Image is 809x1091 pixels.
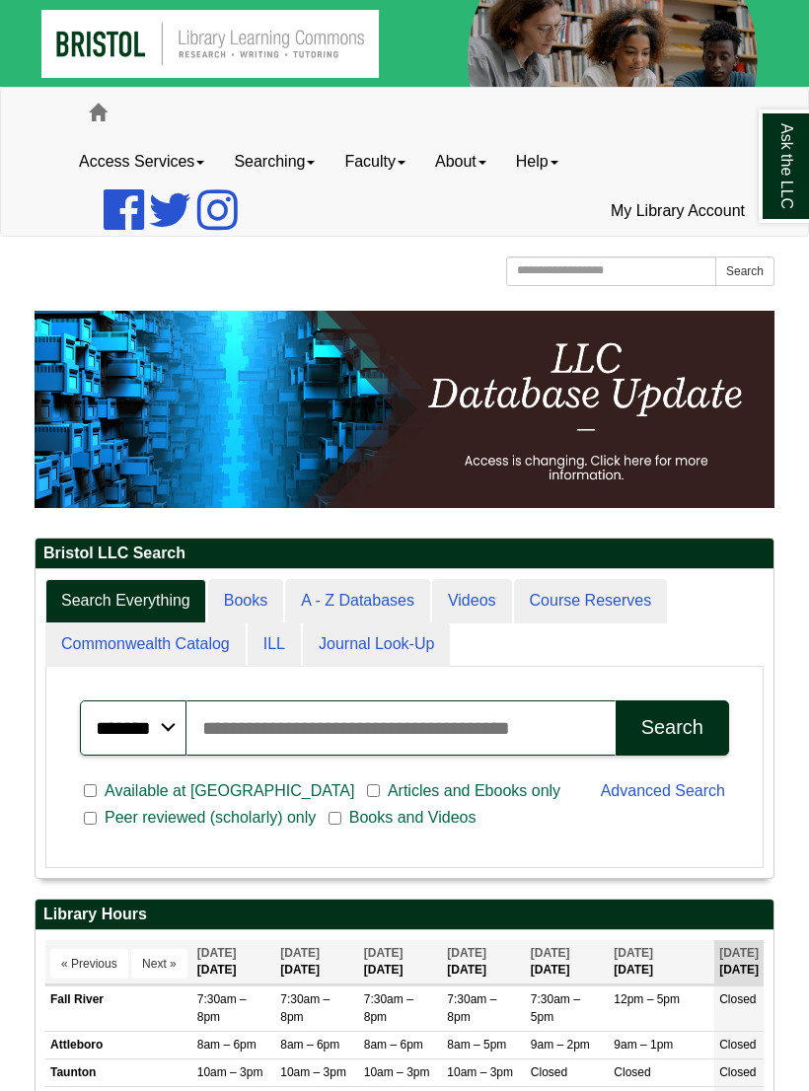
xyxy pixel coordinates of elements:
[197,1038,257,1052] span: 8am – 6pm
[447,1038,506,1052] span: 8am – 5pm
[367,782,380,800] input: Articles and Ebooks only
[45,579,206,623] a: Search Everything
[84,782,97,800] input: Available at [GEOGRAPHIC_DATA]
[447,992,496,1023] span: 7:30am – 8pm
[45,1058,192,1086] td: Taunton
[84,810,97,828] input: Peer reviewed (scholarly) only
[364,1065,430,1079] span: 10am – 3pm
[364,992,413,1023] span: 7:30am – 8pm
[719,1065,756,1079] span: Closed
[531,992,580,1023] span: 7:30am – 5pm
[614,1038,673,1052] span: 9am – 1pm
[329,810,341,828] input: Books and Videos
[380,779,568,803] span: Articles and Ebooks only
[341,806,484,830] span: Books and Videos
[97,806,324,830] span: Peer reviewed (scholarly) only
[526,940,610,984] th: [DATE]
[50,949,128,979] button: « Previous
[208,579,283,623] a: Books
[45,622,246,667] a: Commonwealth Catalog
[596,186,760,236] a: My Library Account
[614,1065,650,1079] span: Closed
[447,1065,513,1079] span: 10am – 3pm
[442,940,526,984] th: [DATE]
[197,946,237,960] span: [DATE]
[192,940,276,984] th: [DATE]
[36,539,773,569] h2: Bristol LLC Search
[715,256,774,286] button: Search
[432,579,512,623] a: Videos
[45,1031,192,1058] td: Attleboro
[45,986,192,1031] td: Fall River
[514,579,668,623] a: Course Reserves
[609,940,714,984] th: [DATE]
[714,940,764,984] th: [DATE]
[197,992,247,1023] span: 7:30am – 8pm
[280,992,330,1023] span: 7:30am – 8pm
[719,1038,756,1052] span: Closed
[616,700,729,756] button: Search
[719,946,759,960] span: [DATE]
[420,137,501,186] a: About
[364,946,404,960] span: [DATE]
[447,946,486,960] span: [DATE]
[280,946,320,960] span: [DATE]
[280,1065,346,1079] span: 10am – 3pm
[531,1065,567,1079] span: Closed
[330,137,420,186] a: Faculty
[285,579,430,623] a: A - Z Databases
[248,622,301,667] a: ILL
[303,622,450,667] a: Journal Look-Up
[501,137,573,186] a: Help
[601,782,725,799] a: Advanced Search
[197,1065,263,1079] span: 10am – 3pm
[36,900,773,930] h2: Library Hours
[364,1038,423,1052] span: 8am – 6pm
[531,1038,590,1052] span: 9am – 2pm
[275,940,359,984] th: [DATE]
[614,992,680,1006] span: 12pm – 5pm
[641,716,703,739] div: Search
[280,1038,339,1052] span: 8am – 6pm
[531,946,570,960] span: [DATE]
[614,946,653,960] span: [DATE]
[219,137,330,186] a: Searching
[131,949,187,979] button: Next »
[719,992,756,1006] span: Closed
[97,779,362,803] span: Available at [GEOGRAPHIC_DATA]
[359,940,443,984] th: [DATE]
[64,137,219,186] a: Access Services
[35,311,774,508] img: HTML tutorial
